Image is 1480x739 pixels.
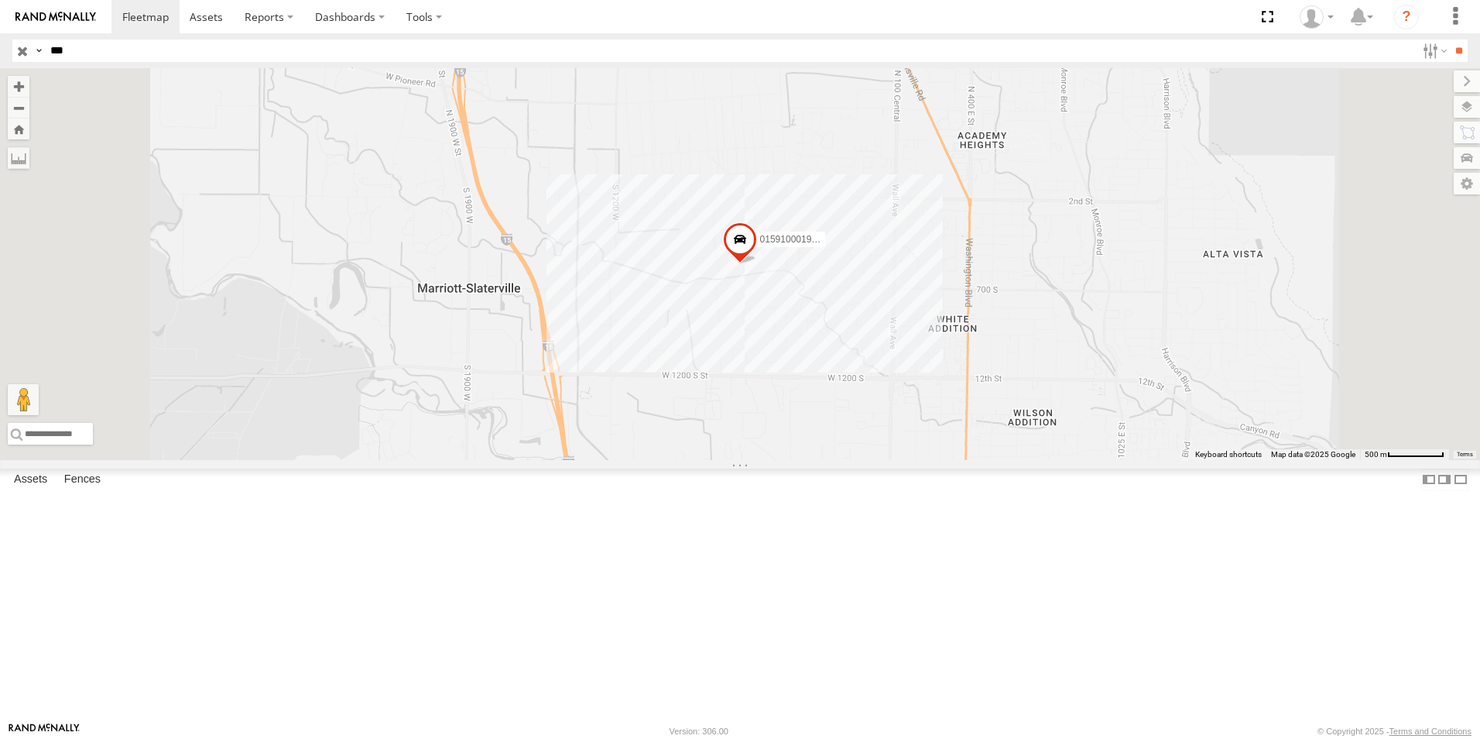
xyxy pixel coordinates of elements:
span: 015910001932568 [760,234,838,245]
label: Hide Summary Table [1453,469,1468,491]
span: 500 m [1365,450,1387,459]
div: Version: 306.00 [670,727,728,736]
label: Search Filter Options [1417,40,1450,62]
label: Map Settings [1454,173,1480,194]
button: Map Scale: 500 m per 70 pixels [1360,449,1449,460]
span: Map data ©2025 Google [1271,450,1355,459]
a: Terms and Conditions [1389,727,1471,736]
label: Assets [6,469,55,490]
label: Search Query [33,40,45,62]
a: Visit our Website [9,724,80,739]
i: ? [1394,5,1419,29]
label: Measure [8,147,29,169]
button: Keyboard shortcuts [1195,449,1262,460]
button: Zoom out [8,97,29,119]
button: Zoom Home [8,119,29,139]
button: Zoom in [8,76,29,97]
a: Terms [1457,452,1473,458]
div: © Copyright 2025 - [1317,727,1471,736]
button: Drag Pegman onto the map to open Street View [8,384,39,415]
img: rand-logo.svg [15,12,96,22]
label: Fences [57,469,108,490]
label: Dock Summary Table to the Left [1421,469,1437,491]
label: Dock Summary Table to the Right [1437,469,1452,491]
div: Heidi Drysdale [1294,5,1339,29]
